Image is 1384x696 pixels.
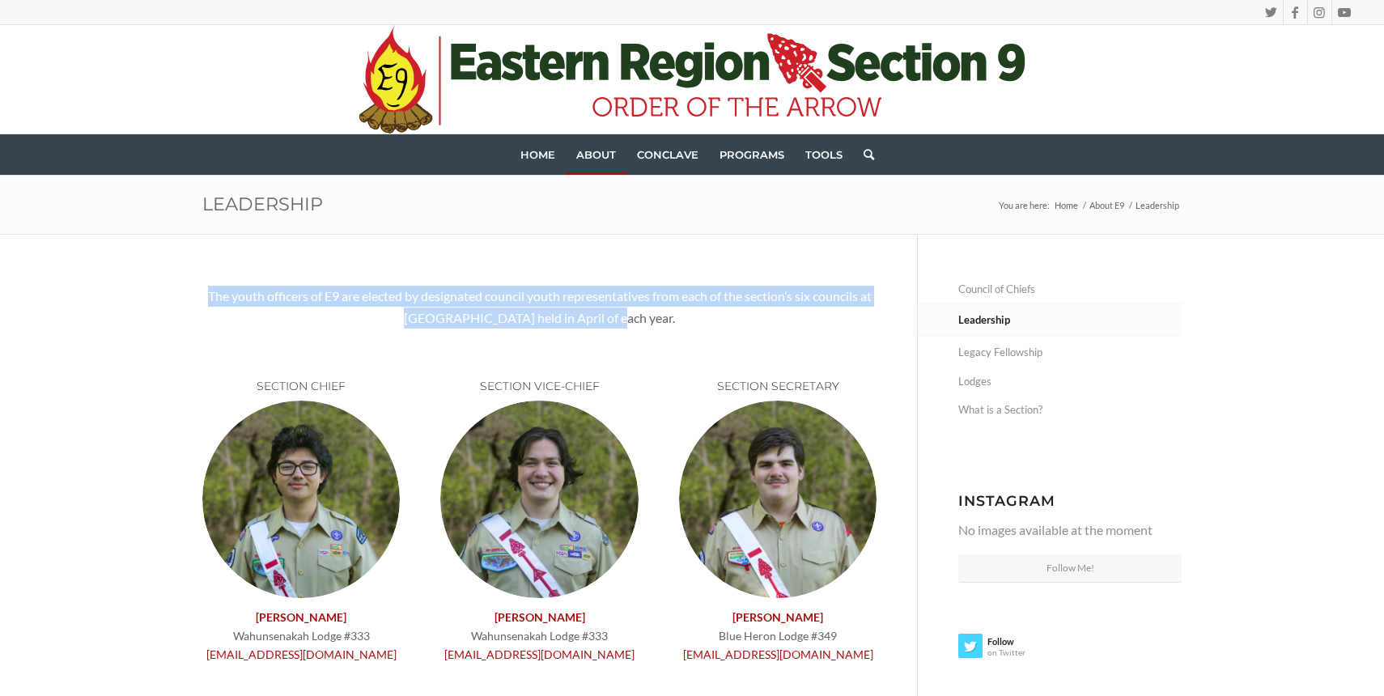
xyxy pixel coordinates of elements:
a: Tools [795,134,853,175]
a: Leadership [958,304,1182,336]
a: Conclave [626,134,709,175]
a: About E9 [1087,199,1127,211]
a: Followon Twitter [958,634,1070,666]
a: What is a Section? [958,396,1182,424]
span: Home [520,148,555,161]
strong: [PERSON_NAME] [256,610,346,624]
span: Home [1055,200,1078,210]
a: Home [1052,199,1080,211]
h3: Instagram [958,493,1182,508]
span: About E9 [1089,200,1124,210]
p: Wahunsenakah Lodge #333 [202,608,400,664]
a: Leadership [202,193,323,215]
p: No images available at the moment [958,520,1182,541]
a: Search [853,134,874,175]
a: [EMAIL_ADDRESS][DOMAIN_NAME] [683,647,873,661]
strong: [PERSON_NAME] [495,610,585,624]
span: About [576,148,616,161]
a: Home [510,134,566,175]
p: Blue Heron Lodge #349 [679,608,877,664]
img: Untitled (7) [202,401,400,598]
a: [EMAIL_ADDRESS][DOMAIN_NAME] [206,647,397,661]
span: Conclave [637,148,698,161]
strong: [PERSON_NAME] [732,610,823,624]
a: Council of Chiefs [958,275,1182,303]
span: You are here: [999,200,1050,210]
h6: SECTION VICE-CHIEF [440,380,638,393]
img: Untitled (9) [679,401,877,598]
span: / [1127,199,1133,211]
span: Programs [720,148,784,161]
span: / [1080,199,1087,211]
img: Untitled (8) [440,401,638,598]
a: [EMAIL_ADDRESS][DOMAIN_NAME] [444,647,635,661]
p: The youth officers of E9 are elected by designated council youth representatives from each of the... [202,286,877,329]
strong: Follow [958,634,1070,646]
p: Wahunsenakah Lodge #333 [440,608,638,664]
a: Legacy Fellowship [958,338,1182,367]
h6: SECTION CHIEF [202,380,400,393]
a: Follow Me! [958,554,1182,583]
h6: SECTION SECRETARY [679,380,877,393]
span: on Twitter [958,646,1070,656]
span: Tools [805,148,843,161]
a: Programs [709,134,795,175]
a: Lodges [958,367,1182,396]
span: Leadership [1133,199,1182,211]
a: About [566,134,626,175]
